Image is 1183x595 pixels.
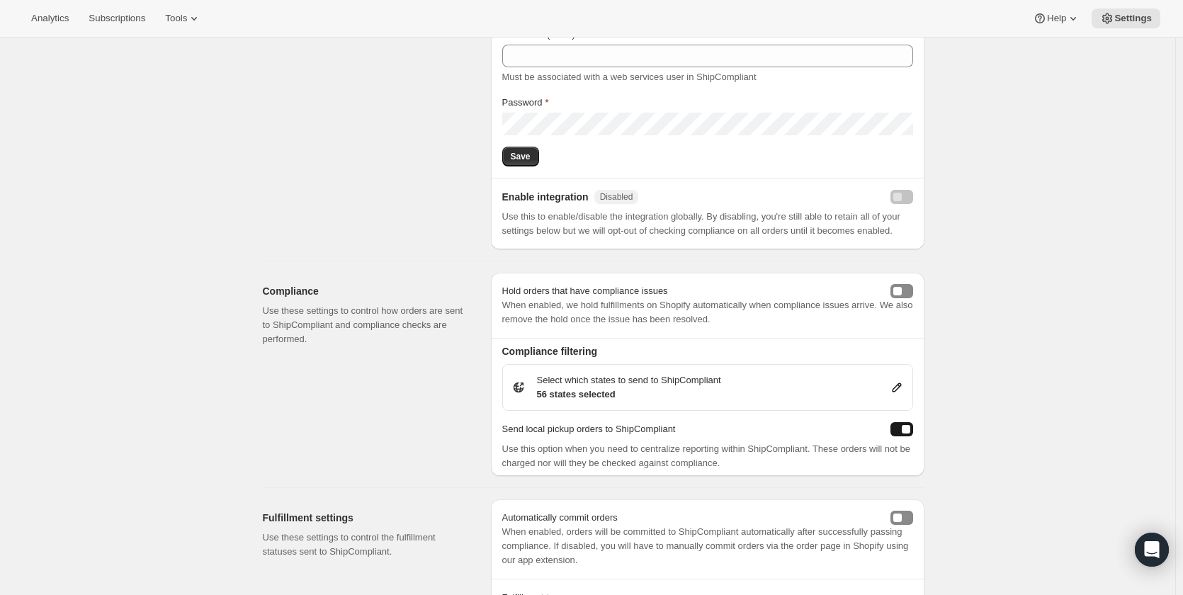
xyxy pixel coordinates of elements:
[502,525,913,567] p: When enabled, orders will be committed to ShipCompliant automatically after successfully passing ...
[31,13,69,24] span: Analytics
[502,190,589,204] h2: Enable integration
[263,511,468,525] h2: Fulfillment settings
[1114,13,1152,24] span: Settings
[502,97,543,108] span: Password
[165,13,187,24] span: Tools
[502,442,913,470] p: Use this option when you need to centralize reporting within ShipCompliant. These orders will not...
[1047,13,1066,24] span: Help
[263,304,468,346] p: Use these settings to control how orders are sent to ShipCompliant and compliance checks are perf...
[502,72,757,82] span: Must be associated with a web services user in ShipCompliant
[890,511,913,525] button: autoCommit
[537,373,721,387] p: Select which states to send to ShipCompliant
[502,511,618,525] p: Automatically commit orders
[890,284,913,298] button: holdShopifyFulfillmentOrders
[890,422,913,436] button: sendLocalPickupToShipCompliant
[157,8,210,28] button: Tools
[80,8,154,28] button: Subscriptions
[502,422,676,436] p: Send local pickup orders to ShipCompliant
[890,190,913,204] button: enabled
[263,284,468,298] h2: Compliance
[1092,8,1160,28] button: Settings
[263,531,468,559] p: Use these settings to control the fulfillment statuses sent to ShipCompliant.
[1135,533,1169,567] div: Open Intercom Messenger
[511,151,531,162] span: Save
[502,147,539,166] button: Save
[1024,8,1089,28] button: Help
[502,284,668,298] p: Hold orders that have compliance issues
[89,13,145,24] span: Subscriptions
[600,191,633,203] span: Disabled
[502,210,913,238] p: Use this to enable/disable the integration globally. By disabling, you're still able to retain al...
[537,387,721,402] p: 56 states selected
[502,344,913,358] h2: Compliance filtering
[23,8,77,28] button: Analytics
[502,298,913,327] p: When enabled, we hold fulfillments on Shopify automatically when compliance issues arrive. We als...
